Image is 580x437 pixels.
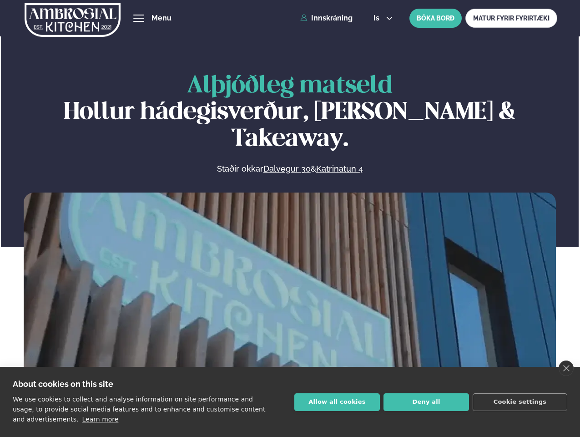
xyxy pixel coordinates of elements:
button: Cookie settings [473,393,567,411]
button: Deny all [383,393,469,411]
a: Innskráning [300,14,353,22]
button: hamburger [133,13,144,24]
a: Learn more [82,416,119,423]
a: close [559,361,574,376]
span: Alþjóðleg matseld [187,75,393,97]
p: We use cookies to collect and analyse information on site performance and usage, to provide socia... [13,396,265,423]
h1: Hollur hádegisverður, [PERSON_NAME] & Takeaway. [24,73,556,152]
button: is [366,15,400,22]
strong: About cookies on this site [13,379,113,389]
a: Katrinatun 4 [316,163,363,174]
img: logo [25,1,121,39]
a: MATUR FYRIR FYRIRTÆKI [465,9,557,28]
button: BÓKA BORÐ [409,9,462,28]
button: Allow all cookies [294,393,380,411]
span: is [373,15,382,22]
a: Dalvegur 30 [263,163,311,174]
p: Staðir okkar & [118,163,462,174]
